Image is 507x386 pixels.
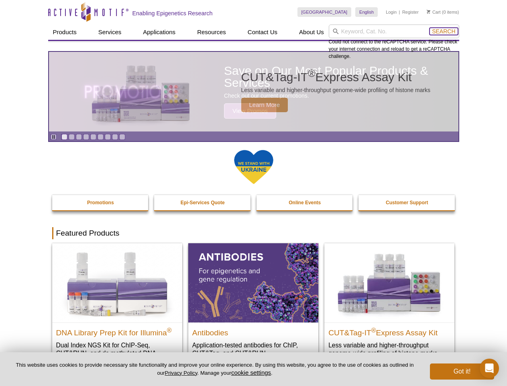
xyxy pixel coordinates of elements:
[165,370,197,376] a: Privacy Policy
[56,341,178,365] p: Dual Index NGS Kit for ChIP-Seq, CUT&RUN, and ds methylated DNA assays.
[192,25,231,40] a: Resources
[308,68,315,79] sup: ®
[427,9,441,15] a: Cart
[297,7,352,17] a: [GEOGRAPHIC_DATA]
[257,195,354,210] a: Online Events
[49,52,458,131] a: CUT&Tag-IT Express Assay Kit CUT&Tag-IT®Express Assay Kit Less variable and higher-throughput gen...
[52,227,455,239] h2: Featured Products
[430,28,458,35] button: Search
[234,149,274,185] img: We Stand With Ukraine
[241,71,431,83] h2: CUT&Tag-IT Express Assay Kit
[87,200,114,205] strong: Promotions
[289,200,321,205] strong: Online Events
[52,195,149,210] a: Promotions
[119,134,125,140] a: Go to slide 9
[324,243,454,322] img: CUT&Tag-IT® Express Assay Kit
[358,195,456,210] a: Customer Support
[138,25,180,40] a: Applications
[328,325,450,337] h2: CUT&Tag-IT Express Assay Kit
[427,7,459,17] li: (0 items)
[48,25,81,40] a: Products
[154,195,251,210] a: Epi-Services Quote
[181,200,225,205] strong: Epi-Services Quote
[427,10,430,14] img: Your Cart
[399,7,400,17] li: |
[51,134,57,140] a: Toggle autoplay
[329,25,459,38] input: Keyword, Cat. No.
[386,9,397,15] a: Login
[98,134,104,140] a: Go to slide 6
[76,134,82,140] a: Go to slide 3
[324,243,454,365] a: CUT&Tag-IT® Express Assay Kit CUT&Tag-IT®Express Assay Kit Less variable and higher-throughput ge...
[386,200,428,205] strong: Customer Support
[480,359,499,378] div: Open Intercom Messenger
[61,134,67,140] a: Go to slide 1
[69,134,75,140] a: Go to slide 2
[188,243,318,365] a: All Antibodies Antibodies Application-tested antibodies for ChIP, CUT&Tag, and CUT&RUN.
[294,25,329,40] a: About Us
[241,98,288,112] span: Learn More
[371,326,376,333] sup: ®
[132,10,213,17] h2: Enabling Epigenetics Research
[90,134,96,140] a: Go to slide 5
[188,243,318,322] img: All Antibodies
[231,369,271,376] button: cookie settings
[75,47,207,136] img: CUT&Tag-IT Express Assay Kit
[167,326,172,333] sup: ®
[105,134,111,140] a: Go to slide 7
[241,86,431,94] p: Less variable and higher-throughput genome-wide profiling of histone marks
[243,25,282,40] a: Contact Us
[83,134,89,140] a: Go to slide 4
[49,52,458,131] article: CUT&Tag-IT Express Assay Kit
[329,25,459,60] div: Could not connect to the reCAPTCHA service. Please check your internet connection and reload to g...
[52,243,182,373] a: DNA Library Prep Kit for Illumina DNA Library Prep Kit for Illumina® Dual Index NGS Kit for ChIP-...
[328,341,450,357] p: Less variable and higher-throughput genome-wide profiling of histone marks​.
[430,363,494,380] button: Got it!
[13,361,417,377] p: This website uses cookies to provide necessary site functionality and improve your online experie...
[402,9,419,15] a: Register
[192,341,314,357] p: Application-tested antibodies for ChIP, CUT&Tag, and CUT&RUN.
[56,325,178,337] h2: DNA Library Prep Kit for Illumina
[112,134,118,140] a: Go to slide 8
[52,243,182,322] img: DNA Library Prep Kit for Illumina
[432,28,455,35] span: Search
[94,25,126,40] a: Services
[355,7,378,17] a: English
[192,325,314,337] h2: Antibodies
